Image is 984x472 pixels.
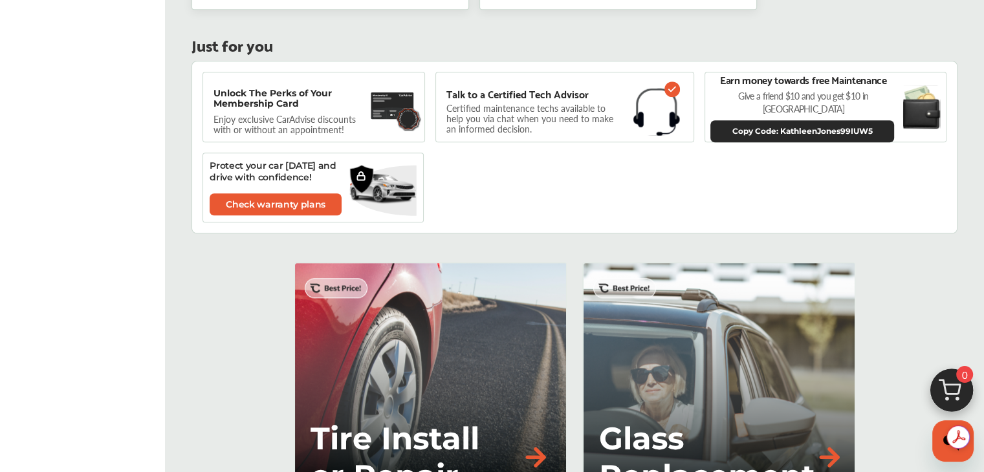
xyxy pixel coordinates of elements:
img: right-arrow-orange.79f929b2.svg [521,443,550,471]
img: warranty.a715e77d.svg [349,164,373,194]
img: maintenance-card.27cfeff5.svg [371,88,415,123]
p: Talk to a Certified Tech Advisor [446,88,589,100]
img: badge.f18848ea.svg [395,106,422,131]
p: Unlock The Perks of Your Membership Card [213,88,364,109]
p: Protect your car [DATE] and drive with confidence! [210,160,352,183]
img: vehicle.3f86c5e7.svg [349,167,417,208]
img: headphones.1b115f31.svg [633,88,680,136]
img: check-icon.521c8815.svg [664,81,680,97]
img: cart_icon.3d0951e8.svg [921,363,983,425]
p: Give a friend $10 and you get $10 in [GEOGRAPHIC_DATA] [710,89,896,115]
button: Copy Code: KathleenJones99IUW5 [710,120,894,142]
img: right-arrow-orange.79f929b2.svg [815,443,844,471]
span: 0 [956,366,973,383]
p: Just for you [191,38,273,50]
img: lock-icon.a4a4a2b2.svg [356,171,366,181]
iframe: Button to launch messaging window [932,420,974,462]
a: Check warranty plans [210,193,342,215]
p: Earn money towards free Maintenance [720,72,887,87]
img: bg-ellipse.2da0866b.svg [349,164,417,217]
p: Certified maintenance techs available to help you via chat when you need to make an informed deci... [446,105,623,132]
img: black-wallet.e93b9b5d.svg [902,85,941,129]
p: Enjoy exclusive CarAdvise discounts with or without an appointment! [213,114,369,134]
